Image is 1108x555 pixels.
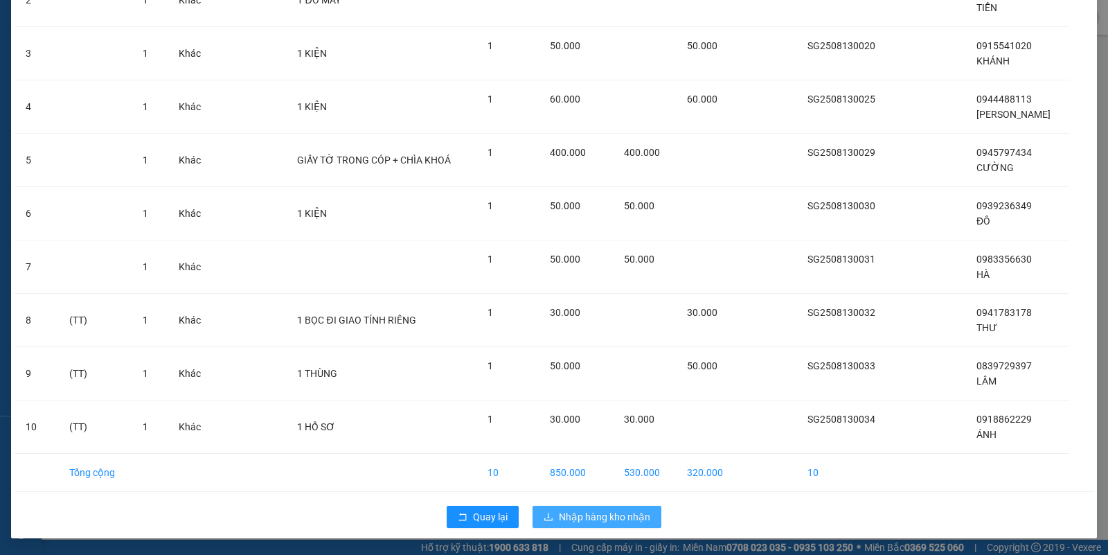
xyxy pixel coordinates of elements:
span: 0939236349 [976,200,1032,211]
span: SG2508130029 [807,147,875,158]
span: 1 [143,48,148,59]
span: 1 [488,414,493,425]
span: 30.000 [550,307,580,318]
td: 3 [15,27,58,80]
td: 10 [15,400,58,454]
span: 50.000 [550,200,580,211]
span: 1 KIỆN [297,48,327,59]
span: HÀ [976,269,990,280]
span: 1 [488,40,493,51]
td: Khác [168,400,215,454]
span: 0944488113 [976,94,1032,105]
span: 1 [143,155,148,166]
td: Khác [168,80,215,134]
td: Tổng cộng [58,454,132,492]
span: 400.000 [550,147,586,158]
span: KHÁNH [976,55,1010,67]
span: download [544,512,553,523]
span: SG2508130034 [807,414,875,425]
span: 1 HỒ SƠ [297,421,335,432]
span: ÁNH [976,429,997,440]
td: (TT) [58,347,132,400]
td: 10 [796,454,894,492]
span: 60.000 [687,94,717,105]
td: 6 [15,187,58,240]
span: 1 [143,315,148,326]
span: SG2508130020 [807,40,875,51]
td: 7 [15,240,58,294]
span: 1 [143,261,148,272]
span: 1 [143,368,148,379]
span: 50.000 [624,200,654,211]
span: LÂM [976,376,997,387]
td: Khác [168,294,215,347]
span: SG2508130025 [807,94,875,105]
span: 50.000 [687,360,717,371]
span: 1 [143,208,148,219]
span: 1 KIỆN [297,101,327,112]
span: 1 [143,101,148,112]
span: 400.000 [624,147,660,158]
span: 0839729397 [976,360,1032,371]
span: 0918862229 [976,414,1032,425]
span: 1 [488,360,493,371]
span: ĐÔ [976,215,990,227]
span: 1 [488,200,493,211]
td: (TT) [58,400,132,454]
td: 530.000 [613,454,676,492]
span: 0945797434 [976,147,1032,158]
span: GIẤY TỜ TRONG CÓP + CHÌA KHOÁ [297,155,451,166]
span: 30.000 [624,414,654,425]
span: Quay lại [473,509,508,525]
span: 0941783178 [976,307,1032,318]
span: THƯ [976,322,997,333]
span: 1 [143,421,148,432]
span: 50.000 [550,254,580,265]
span: CƯỜNG [976,162,1014,173]
span: 50.000 [550,40,580,51]
span: 1 [488,254,493,265]
span: SG2508130032 [807,307,875,318]
span: 1 BỌC ĐI GIAO TÍNH RIÊNG [297,315,415,326]
span: 1 [488,94,493,105]
td: 10 [476,454,539,492]
span: 60.000 [550,94,580,105]
span: 1 [488,307,493,318]
td: Khác [168,187,215,240]
span: 30.000 [550,414,580,425]
span: 0915541020 [976,40,1032,51]
span: 1 THÙNG [297,368,337,379]
td: 8 [15,294,58,347]
td: 9 [15,347,58,400]
td: (TT) [58,294,132,347]
span: 30.000 [687,307,717,318]
button: downloadNhập hàng kho nhận [533,506,661,528]
span: TIỄN [976,2,997,13]
td: 850.000 [539,454,613,492]
span: 0983356630 [976,254,1032,265]
span: 1 [488,147,493,158]
span: Nhập hàng kho nhận [559,509,650,525]
span: rollback [458,512,467,523]
td: Khác [168,347,215,400]
span: [PERSON_NAME] [976,109,1051,120]
span: SG2508130031 [807,254,875,265]
span: SG2508130030 [807,200,875,211]
td: Khác [168,27,215,80]
span: 50.000 [624,254,654,265]
td: 320.000 [676,454,739,492]
td: 5 [15,134,58,187]
span: SG2508130033 [807,360,875,371]
span: 50.000 [550,360,580,371]
td: Khác [168,240,215,294]
button: rollbackQuay lại [447,506,519,528]
td: Khác [168,134,215,187]
span: 50.000 [687,40,717,51]
td: 4 [15,80,58,134]
span: 1 KIỆN [297,208,327,219]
